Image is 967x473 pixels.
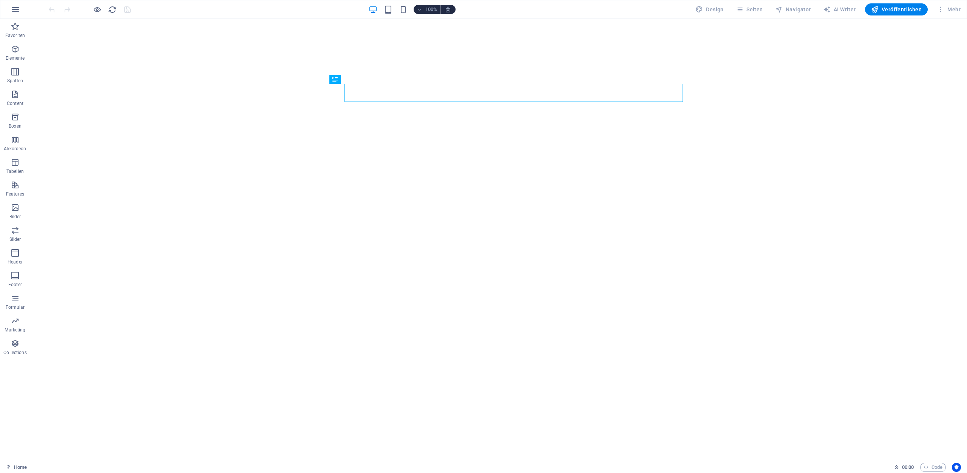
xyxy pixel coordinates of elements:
p: Collections [3,350,26,356]
p: Akkordeon [4,146,26,152]
button: Veröffentlichen [865,3,928,15]
span: : [907,464,908,470]
p: Footer [8,282,22,288]
button: Seiten [733,3,766,15]
i: Bei Größenänderung Zoomstufe automatisch an das gewählte Gerät anpassen. [445,6,451,13]
a: Klick, um Auswahl aufzuheben. Doppelklick öffnet Seitenverwaltung [6,463,27,472]
h6: 100% [425,5,437,14]
p: Spalten [7,78,23,84]
p: Marketing [5,327,25,333]
p: Tabellen [6,168,24,174]
span: Mehr [937,6,961,13]
button: AI Writer [820,3,859,15]
p: Bilder [9,214,21,220]
p: Header [8,259,23,265]
button: Klicke hier, um den Vorschau-Modus zu verlassen [93,5,102,14]
i: Seite neu laden [108,5,117,14]
button: Navigator [772,3,814,15]
p: Elemente [6,55,25,61]
p: Boxen [9,123,22,129]
button: Mehr [934,3,964,15]
span: Navigator [775,6,811,13]
p: Formular [6,304,25,310]
div: Design (Strg+Alt+Y) [692,3,727,15]
button: Code [920,463,946,472]
button: Usercentrics [952,463,961,472]
p: Favoriten [5,32,25,39]
p: Content [7,100,23,106]
span: Code [924,463,942,472]
button: Design [692,3,727,15]
span: AI Writer [823,6,856,13]
span: Design [695,6,724,13]
span: Veröffentlichen [871,6,922,13]
button: reload [108,5,117,14]
span: 00 00 [902,463,914,472]
h6: Session-Zeit [894,463,914,472]
p: Slider [9,236,21,242]
button: 100% [414,5,440,14]
span: Seiten [736,6,763,13]
p: Features [6,191,24,197]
